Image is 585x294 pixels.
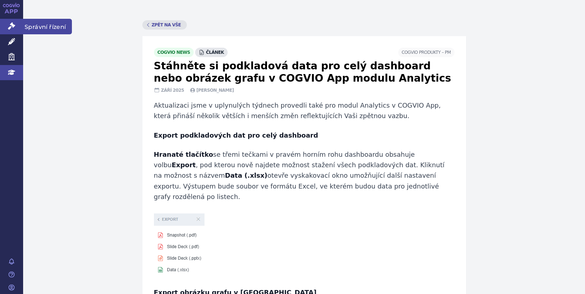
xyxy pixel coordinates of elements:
img: f [154,213,205,276]
strong: Hranaté tlačítko [154,151,213,158]
span: článek [195,48,228,57]
p: se třemi tečkami v pravém horním rohu dashboardu obsahuje volbu , pod kterou nově najdete možnost... [154,149,455,202]
strong: Export [172,161,196,169]
span: cogvio news [154,48,194,57]
strong: Export podkladových dat pro celý dashboard [154,131,318,139]
h1: Stáhněte si podkladová data pro celý dashboard nebo obrázek grafu v COGVIO App modulu Analytics [154,60,455,84]
span: Správní řízení [23,19,72,34]
strong: Data (.xlsx) [225,172,267,179]
span: září 2025 [154,87,184,94]
span: COGVIO Produkty –⁠ PM [398,48,455,57]
span: [PERSON_NAME] [190,87,234,94]
p: Aktualizaci jsme v uplynulých týdnech provedli také pro modul Analytics v COGVIO App, která přiná... [154,100,455,121]
a: Zpět na vše [142,20,187,30]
